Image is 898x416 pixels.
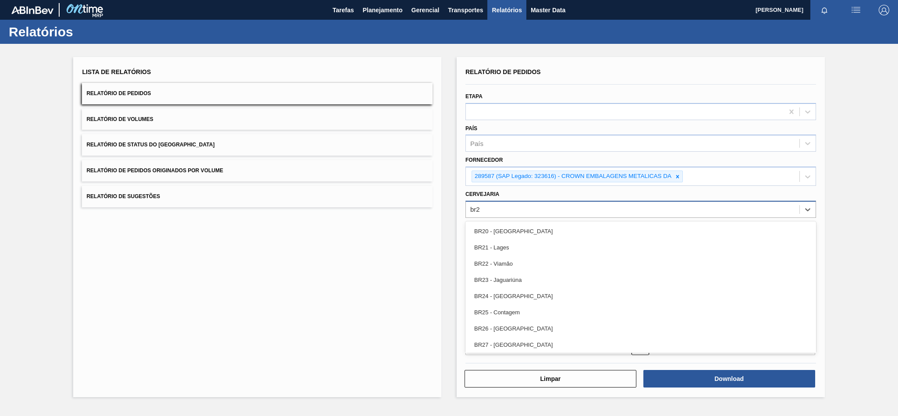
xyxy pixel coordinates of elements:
div: BR23 - Jaguariúna [465,272,816,288]
div: 289587 (SAP Legado: 323616) - CROWN EMBALAGENS METALICAS DA [472,171,673,182]
div: BR24 - [GEOGRAPHIC_DATA] [465,288,816,304]
button: Relatório de Status do [GEOGRAPHIC_DATA] [82,134,433,156]
button: Limpar [465,370,636,388]
span: Relatório de Pedidos [86,90,151,96]
div: BR27 - [GEOGRAPHIC_DATA] [465,337,816,353]
span: Relatório de Volumes [86,116,153,122]
span: Master Data [531,5,565,15]
label: Fornecedor [465,157,503,163]
div: BR26 - [GEOGRAPHIC_DATA] [465,320,816,337]
span: Relatório de Pedidos Originados por Volume [86,167,223,174]
label: Cervejaria [465,191,499,197]
img: TNhmsLtSVTkK8tSr43FrP2fwEKptu5GPRR3wAAAABJRU5ErkJggg== [11,6,53,14]
label: País [465,125,477,132]
div: BR21 - Lages [465,239,816,256]
label: Etapa [465,93,483,100]
span: Planejamento [362,5,402,15]
span: Relatório de Pedidos [465,68,541,75]
div: BR22 - Viamão [465,256,816,272]
div: BR25 - Contagem [465,304,816,320]
span: Gerencial [412,5,440,15]
span: Relatório de Sugestões [86,193,160,199]
button: Notificações [810,4,838,16]
button: Relatório de Pedidos Originados por Volume [82,160,433,181]
button: Relatório de Pedidos [82,83,433,104]
h1: Relatórios [9,27,164,37]
span: Relatórios [492,5,522,15]
button: Relatório de Volumes [82,109,433,130]
div: BR20 - [GEOGRAPHIC_DATA] [465,223,816,239]
span: Tarefas [333,5,354,15]
span: Relatório de Status do [GEOGRAPHIC_DATA] [86,142,214,148]
button: Relatório de Sugestões [82,186,433,207]
button: Download [643,370,815,388]
img: userActions [851,5,861,15]
div: País [470,140,483,147]
span: Lista de Relatórios [82,68,151,75]
img: Logout [879,5,889,15]
span: Transportes [448,5,483,15]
